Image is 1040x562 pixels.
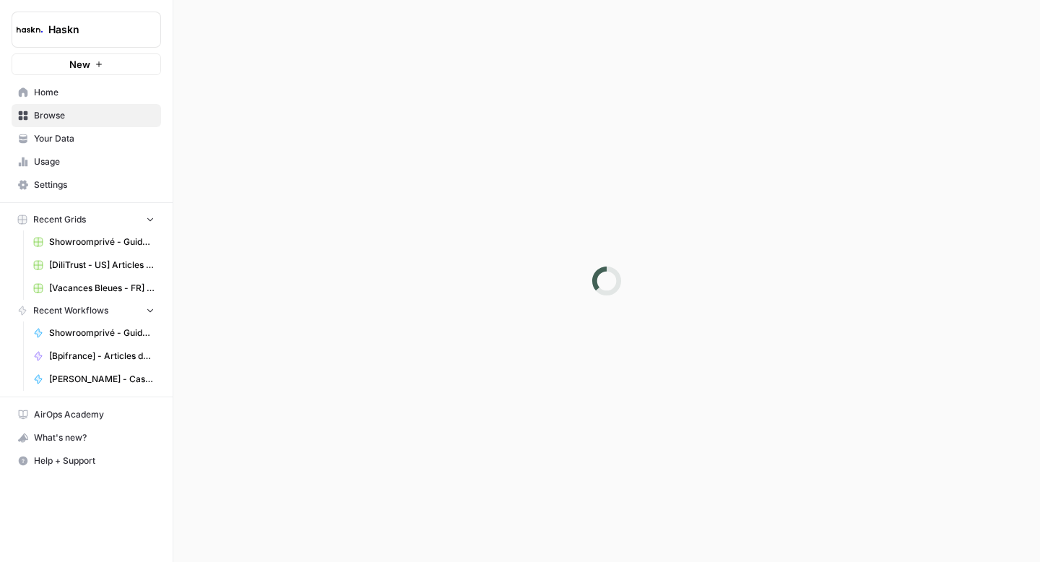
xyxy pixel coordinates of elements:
[12,426,161,449] button: What's new?
[34,178,155,191] span: Settings
[49,235,155,248] span: Showroomprivé - Guide d'achat de 800 mots Grid
[12,12,161,48] button: Workspace: Haskn
[34,132,155,145] span: Your Data
[12,403,161,426] a: AirOps Academy
[34,408,155,421] span: AirOps Academy
[49,350,155,363] span: [Bpifrance] - Articles de blog - Thématique - Startups - Article
[27,254,161,277] a: [DiliTrust - US] Articles de blog 700-1000 mots Grid
[48,22,136,37] span: Haskn
[27,277,161,300] a: [Vacances Bleues - FR] Pages refonte sites hôtels - [GEOGRAPHIC_DATA]
[49,327,155,340] span: Showroomprivé - Guide d'achat de 800 mots
[12,300,161,321] button: Recent Workflows
[33,213,86,226] span: Recent Grids
[17,17,43,43] img: Haskn Logo
[12,427,160,449] div: What's new?
[49,373,155,386] span: [PERSON_NAME] - Cas pratique final
[12,449,161,472] button: Help + Support
[33,304,108,317] span: Recent Workflows
[12,173,161,196] a: Settings
[12,53,161,75] button: New
[12,209,161,230] button: Recent Grids
[49,282,155,295] span: [Vacances Bleues - FR] Pages refonte sites hôtels - [GEOGRAPHIC_DATA]
[27,321,161,345] a: Showroomprivé - Guide d'achat de 800 mots
[34,109,155,122] span: Browse
[34,454,155,467] span: Help + Support
[49,259,155,272] span: [DiliTrust - US] Articles de blog 700-1000 mots Grid
[27,368,161,391] a: [PERSON_NAME] - Cas pratique final
[34,86,155,99] span: Home
[27,345,161,368] a: [Bpifrance] - Articles de blog - Thématique - Startups - Article
[69,57,90,72] span: New
[12,104,161,127] a: Browse
[27,230,161,254] a: Showroomprivé - Guide d'achat de 800 mots Grid
[34,155,155,168] span: Usage
[12,150,161,173] a: Usage
[12,81,161,104] a: Home
[12,127,161,150] a: Your Data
